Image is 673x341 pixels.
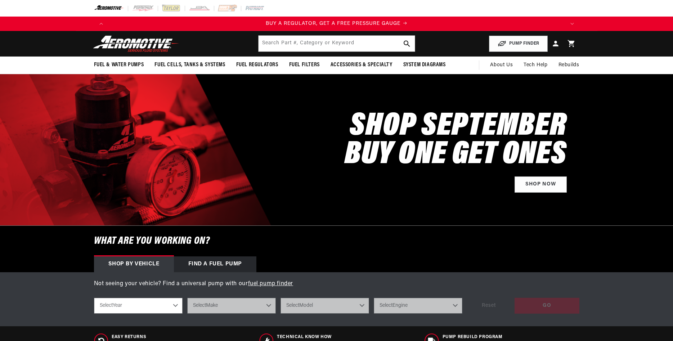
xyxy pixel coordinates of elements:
[91,35,181,52] img: Aeromotive
[289,61,320,69] span: Fuel Filters
[515,176,567,193] a: Shop Now
[277,334,381,340] span: Technical Know How
[399,36,415,51] button: search button
[266,21,400,26] span: BUY A REGULATOR, GET A FREE PRESSURE GAUGE
[259,36,415,51] input: Search by Part Number, Category or Keyword
[485,57,518,74] a: About Us
[236,61,278,69] span: Fuel Regulators
[154,61,225,69] span: Fuel Cells, Tanks & Systems
[108,20,565,28] div: 1 of 4
[331,61,392,69] span: Accessories & Specialty
[398,57,451,73] summary: System Diagrams
[489,36,548,52] button: PUMP FINDER
[553,57,585,74] summary: Rebuilds
[558,61,579,69] span: Rebuilds
[108,20,565,28] div: Announcement
[94,256,174,272] div: Shop by vehicle
[490,62,513,68] span: About Us
[284,57,325,73] summary: Fuel Filters
[174,256,257,272] div: Find a Fuel Pump
[89,57,149,73] summary: Fuel & Water Pumps
[325,57,398,73] summary: Accessories & Specialty
[149,57,230,73] summary: Fuel Cells, Tanks & Systems
[518,57,553,74] summary: Tech Help
[345,113,567,170] h2: SHOP SEPTEMBER BUY ONE GET ONES
[524,61,547,69] span: Tech Help
[112,334,184,340] span: Easy Returns
[94,61,144,69] span: Fuel & Water Pumps
[108,20,565,28] a: BUY A REGULATOR, GET A FREE PRESSURE GAUGE
[187,298,276,314] select: Make
[231,57,284,73] summary: Fuel Regulators
[281,298,369,314] select: Model
[76,17,597,31] slideshow-component: Translation missing: en.sections.announcements.announcement_bar
[443,334,571,340] span: Pump Rebuild program
[94,17,108,31] button: Translation missing: en.sections.announcements.previous_announcement
[94,298,183,314] select: Year
[403,61,446,69] span: System Diagrams
[76,226,597,256] h6: What are you working on?
[565,17,579,31] button: Translation missing: en.sections.announcements.next_announcement
[248,281,293,287] a: fuel pump finder
[374,298,462,314] select: Engine
[94,279,579,289] p: Not seeing your vehicle? Find a universal pump with our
